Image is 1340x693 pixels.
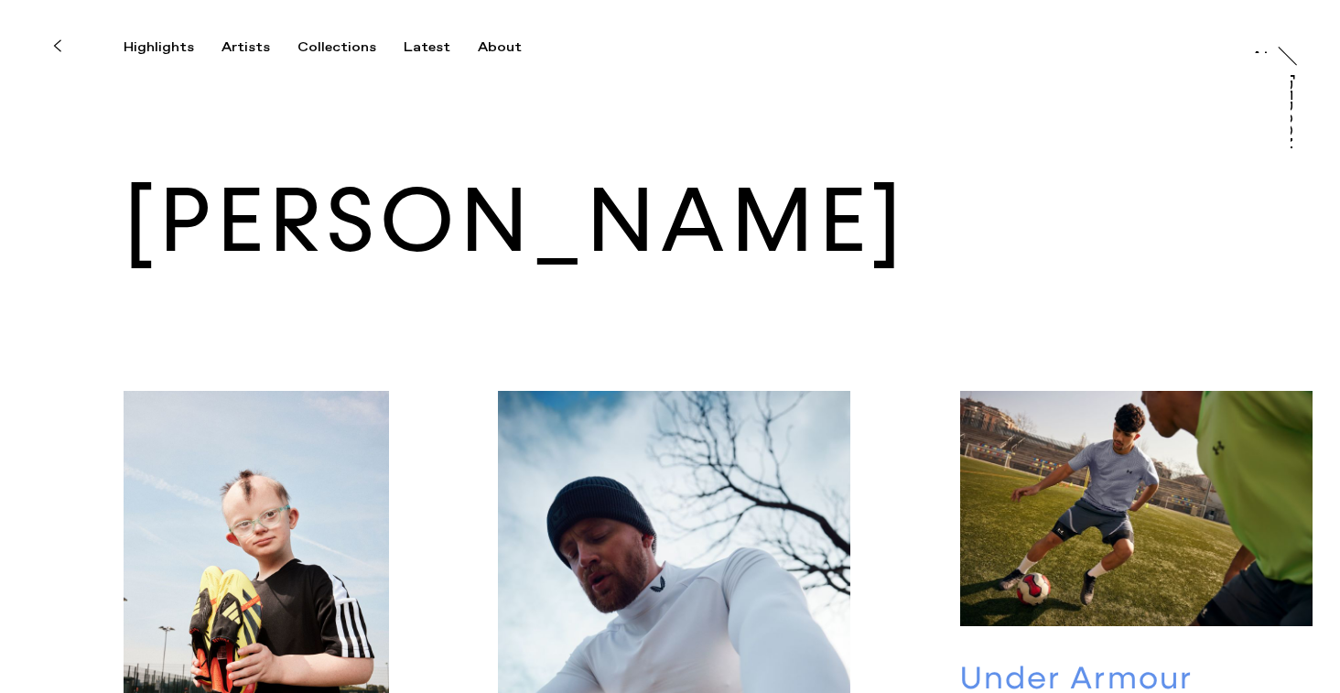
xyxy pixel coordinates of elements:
div: About [478,39,522,56]
div: Latest [404,39,450,56]
div: Collections [297,39,376,56]
a: At [1251,35,1270,53]
button: Artists [222,39,297,56]
button: About [478,39,549,56]
button: Highlights [124,39,222,56]
button: Latest [404,39,478,56]
div: Artists [222,39,270,56]
div: Highlights [124,39,194,56]
a: [PERSON_NAME] [1291,74,1309,149]
button: Collections [297,39,404,56]
div: [PERSON_NAME] [1279,74,1293,215]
